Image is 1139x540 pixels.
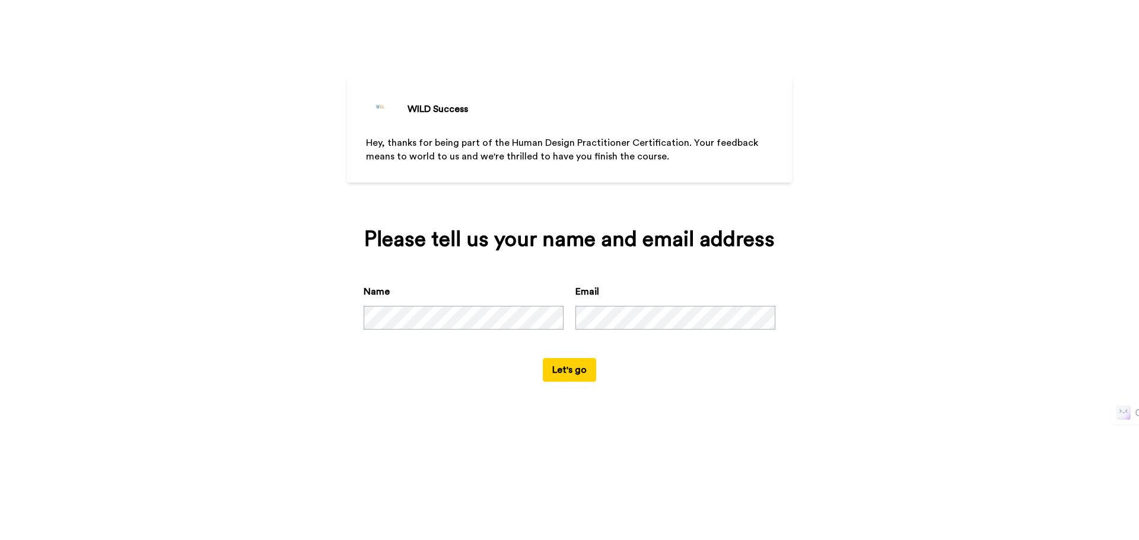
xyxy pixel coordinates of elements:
[408,102,468,116] div: WILD Success
[543,358,596,382] button: Let's go
[364,228,775,251] div: Please tell us your name and email address
[366,138,761,161] span: Hey, thanks for being part of the Human Design Practitioner Certification. Your feedback means to...
[364,285,390,299] label: Name
[575,285,599,299] label: Email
